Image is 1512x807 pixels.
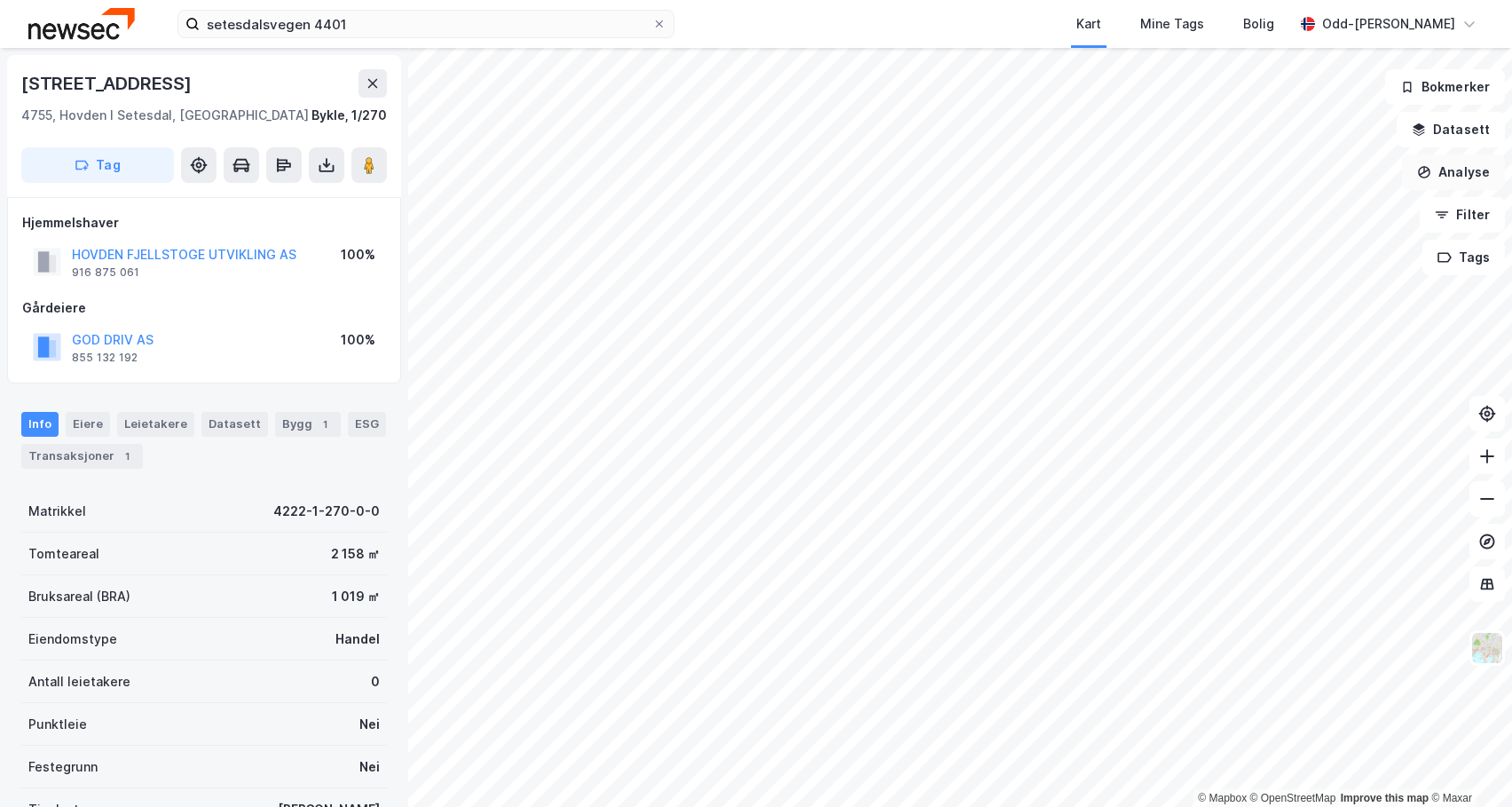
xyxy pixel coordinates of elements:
[335,629,380,650] div: Handel
[1140,13,1204,35] div: Mine Tags
[28,671,130,692] div: Antall leietakere
[21,412,59,437] div: Info
[72,351,138,365] div: 855 132 192
[359,714,380,735] div: Nei
[1322,13,1455,35] div: Odd-[PERSON_NAME]
[1341,792,1429,804] a: Improve this map
[1402,154,1505,190] button: Analyse
[28,629,117,650] div: Eiendomstype
[22,212,386,233] div: Hjemmelshaver
[201,412,268,437] div: Datasett
[28,501,86,522] div: Matrikkel
[1198,792,1247,804] a: Mapbox
[332,586,380,607] div: 1 019 ㎡
[316,415,334,433] div: 1
[1423,722,1512,807] div: Kontrollprogram for chat
[348,412,386,437] div: ESG
[341,244,375,265] div: 100%
[1385,69,1505,105] button: Bokmerker
[331,543,380,565] div: 2 158 ㎡
[200,11,652,37] input: Søk på adresse, matrikkel, gårdeiere, leietakere eller personer
[1470,631,1504,665] img: Z
[28,8,135,39] img: newsec-logo.f6e21ccffca1b3a03d2d.png
[311,105,387,126] div: Bykle, 1/270
[1250,792,1336,804] a: OpenStreetMap
[1422,240,1505,275] button: Tags
[371,671,380,692] div: 0
[28,714,87,735] div: Punktleie
[359,756,380,778] div: Nei
[21,105,309,126] div: 4755, Hovden I Setesdal, [GEOGRAPHIC_DATA]
[273,501,380,522] div: 4222-1-270-0-0
[1420,197,1505,233] button: Filter
[1076,13,1101,35] div: Kart
[1243,13,1274,35] div: Bolig
[1423,722,1512,807] iframe: Chat Widget
[72,265,139,280] div: 916 875 061
[21,147,174,183] button: Tag
[21,69,195,98] div: [STREET_ADDRESS]
[22,297,386,319] div: Gårdeiere
[341,329,375,351] div: 100%
[275,412,341,437] div: Bygg
[28,543,99,565] div: Tomteareal
[1397,112,1505,147] button: Datasett
[118,447,136,465] div: 1
[117,412,194,437] div: Leietakere
[21,444,143,469] div: Transaksjoner
[28,756,98,778] div: Festegrunn
[66,412,110,437] div: Eiere
[28,586,130,607] div: Bruksareal (BRA)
